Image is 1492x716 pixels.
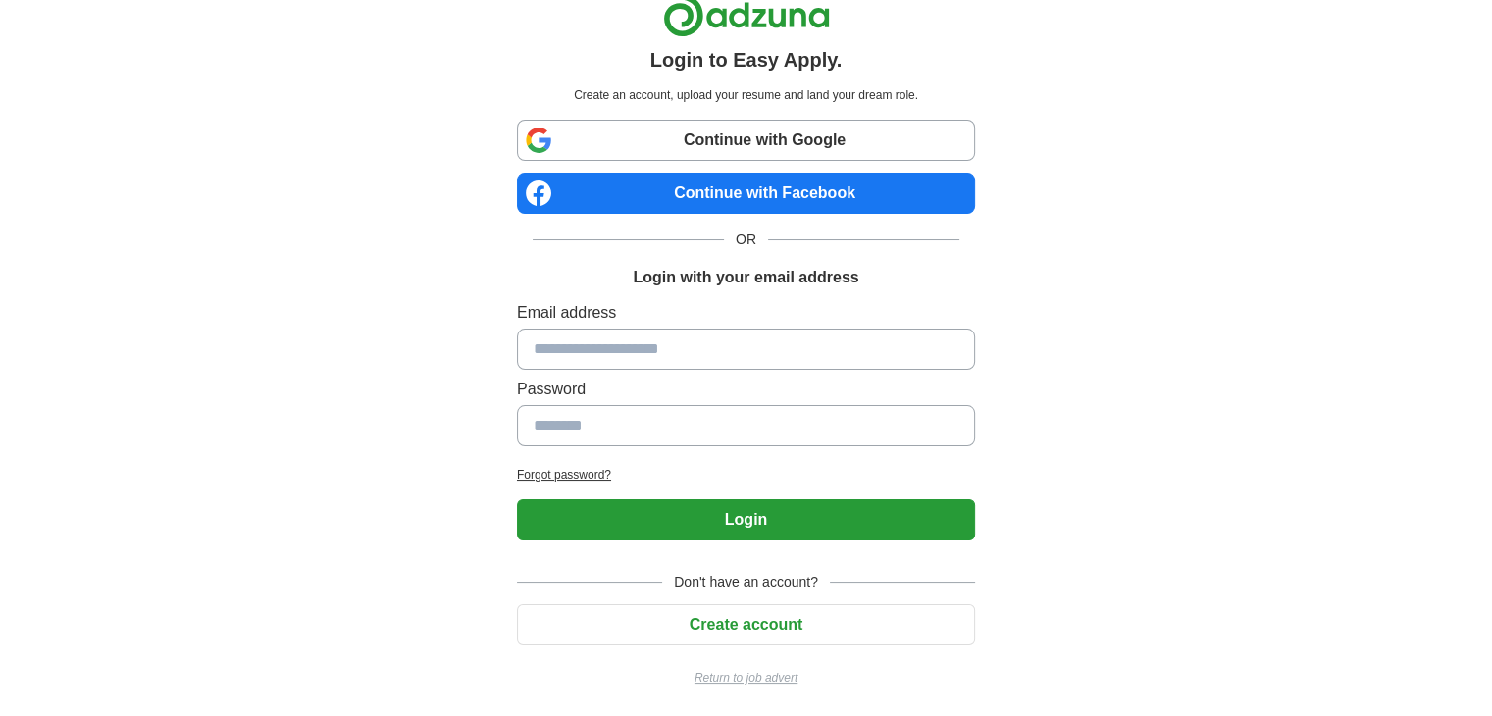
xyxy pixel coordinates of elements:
h1: Login to Easy Apply. [650,45,843,75]
button: Login [517,499,975,540]
a: Create account [517,616,975,633]
a: Return to job advert [517,669,975,687]
a: Forgot password? [517,466,975,484]
p: Create an account, upload your resume and land your dream role. [521,86,971,104]
label: Password [517,378,975,401]
h1: Login with your email address [633,266,858,289]
button: Create account [517,604,975,645]
label: Email address [517,301,975,325]
a: Continue with Google [517,120,975,161]
span: OR [724,230,768,250]
span: Don't have an account? [662,572,830,592]
a: Continue with Facebook [517,173,975,214]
